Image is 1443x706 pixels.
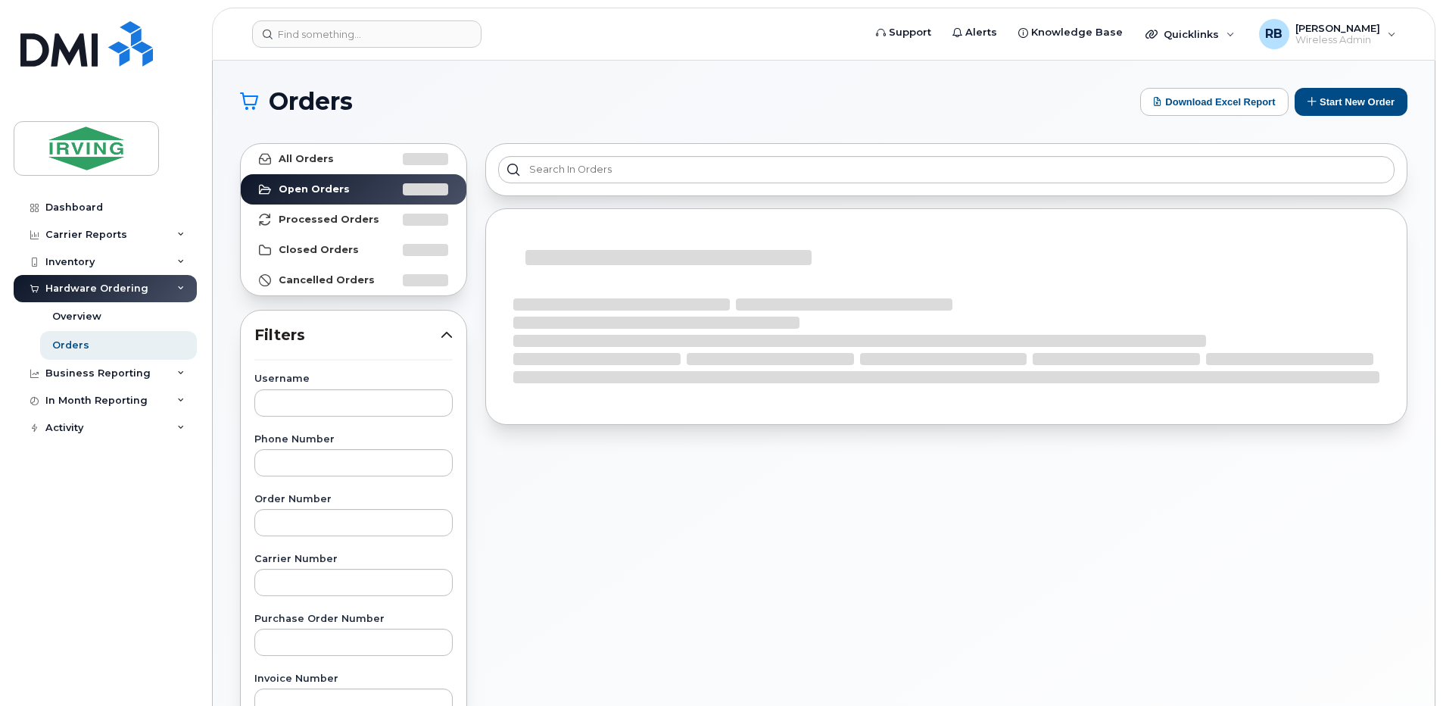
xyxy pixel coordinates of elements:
button: Download Excel Report [1140,88,1289,116]
label: Order Number [254,495,453,505]
strong: Closed Orders [279,244,359,256]
span: Orders [269,90,353,113]
span: Filters [254,324,441,346]
label: Purchase Order Number [254,614,453,624]
a: All Orders [241,144,466,174]
label: Username [254,374,453,384]
a: Processed Orders [241,205,466,235]
button: Start New Order [1295,88,1407,116]
label: Phone Number [254,435,453,445]
a: Cancelled Orders [241,265,466,295]
label: Invoice Number [254,674,453,684]
strong: Processed Orders [279,214,379,226]
strong: Open Orders [279,183,350,195]
strong: Cancelled Orders [279,274,375,286]
a: Open Orders [241,174,466,205]
a: Closed Orders [241,235,466,265]
strong: All Orders [279,153,334,165]
input: Search in orders [498,156,1395,183]
label: Carrier Number [254,554,453,564]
